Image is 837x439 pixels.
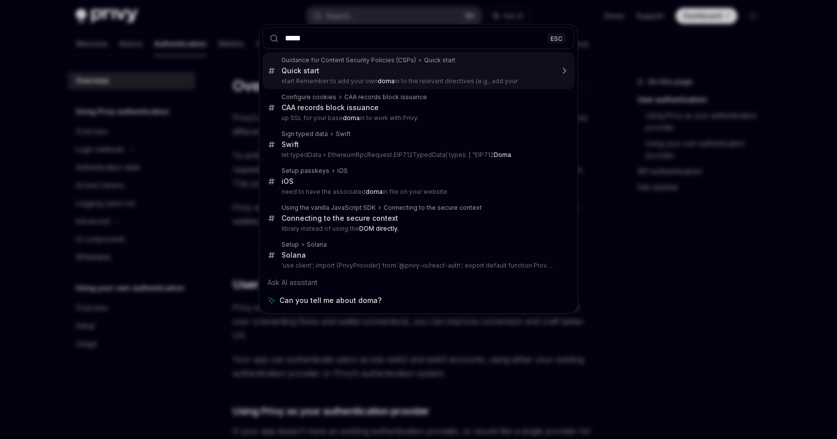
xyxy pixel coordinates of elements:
[281,66,319,75] div: Quick start
[281,225,554,233] p: library instead of using the
[281,262,554,270] p: 'use client'; import {PrivyProvider} from '@privy-io/react-auth'; export default function Provider
[343,114,360,122] b: doma
[281,188,554,196] p: need to have the associated in file on your website
[424,56,455,64] div: Quick start
[281,214,398,223] div: Connecting to the secure context
[494,151,511,158] b: Doma
[263,274,574,292] div: Ask AI assistant
[281,204,376,212] div: Using the vanilla JavaScript SDK
[281,251,306,260] div: Solana
[384,204,482,212] div: Connecting to the secure context
[281,114,554,122] p: up SSL for your base in to work with Privy.
[279,295,382,305] span: Can you tell me about doma?
[378,77,395,85] b: doma
[281,77,554,85] p: start Remember to add your own in to the relevant directives (e.g., add your
[359,225,399,232] b: DOM directly.
[281,167,329,175] div: Setup passkeys
[281,177,293,186] div: iOS
[281,93,336,101] div: Configure cookies
[281,130,328,138] div: Sign typed data
[281,103,379,112] div: CAA records block issuance
[344,93,427,101] div: CAA records block issuance
[307,241,327,249] div: Solana
[336,130,351,138] div: Swift
[337,167,348,175] div: iOS
[281,56,416,64] div: Guidance for Content Security Policies (CSPs)
[281,241,299,249] div: Setup
[366,188,383,195] b: doma
[281,151,554,159] p: let typedData = EthereumRpcRequest.EIP712TypedData( types: [ "EIP712
[548,33,565,43] div: ESC
[281,140,299,149] div: Swift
